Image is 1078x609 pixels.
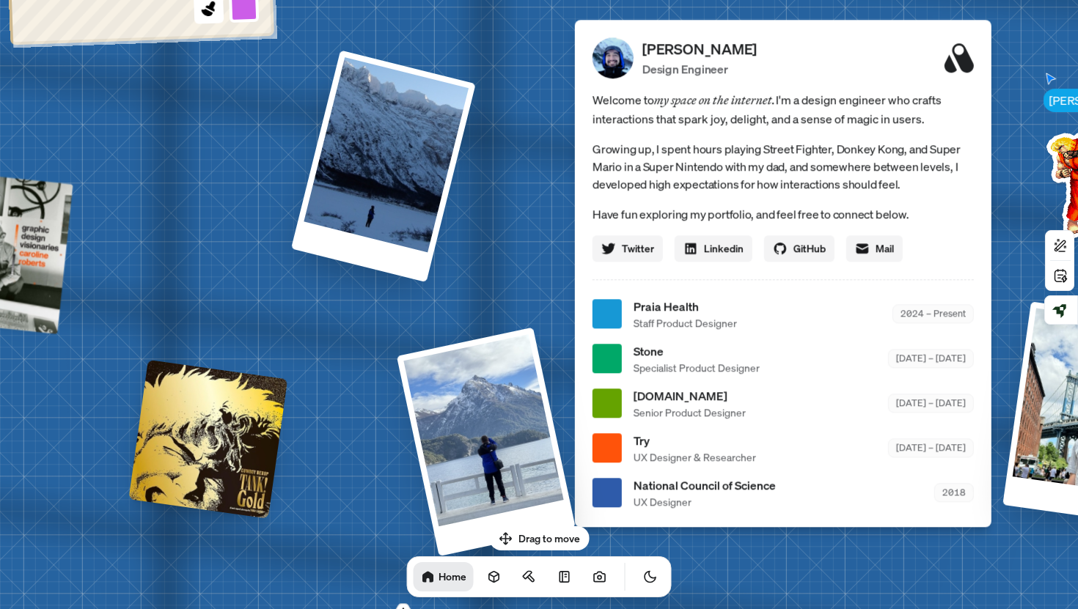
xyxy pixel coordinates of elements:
[654,92,776,107] em: my space on the internet.
[634,432,756,449] span: Try
[634,315,737,331] span: Staff Product Designer
[593,37,634,78] img: Profile Picture
[642,60,757,78] p: Design Engineer
[439,569,466,583] h1: Home
[892,305,974,323] div: 2024 – Present
[876,240,894,256] span: Mail
[888,394,974,413] div: [DATE] – [DATE]
[634,476,776,494] span: National Council of Science
[634,360,760,375] span: Specialist Product Designer
[593,90,974,128] span: Welcome to I'm a design engineer who crafts interactions that spark joy, delight, and a sense of ...
[888,439,974,457] div: [DATE] – [DATE]
[634,405,746,420] span: Senior Product Designer
[634,449,756,465] span: UX Designer & Researcher
[704,240,744,256] span: Linkedin
[934,484,974,502] div: 2018
[846,235,903,262] a: Mail
[634,494,776,509] span: UX Designer
[414,562,474,591] a: Home
[622,240,654,256] span: Twitter
[793,240,826,256] span: GitHub
[764,235,835,262] a: GitHub
[593,140,974,193] p: Growing up, I spent hours playing Street Fighter, Donkey Kong, and Super Mario in a Super Nintend...
[675,235,752,262] a: Linkedin
[634,342,760,360] span: Stone
[593,204,974,224] p: Have fun exploring my portfolio, and feel free to connect below.
[888,350,974,368] div: [DATE] – [DATE]
[593,235,663,262] a: Twitter
[634,298,737,315] span: Praia Health
[642,38,757,60] p: [PERSON_NAME]
[634,387,746,405] span: [DOMAIN_NAME]
[636,562,665,591] button: Toggle Theme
